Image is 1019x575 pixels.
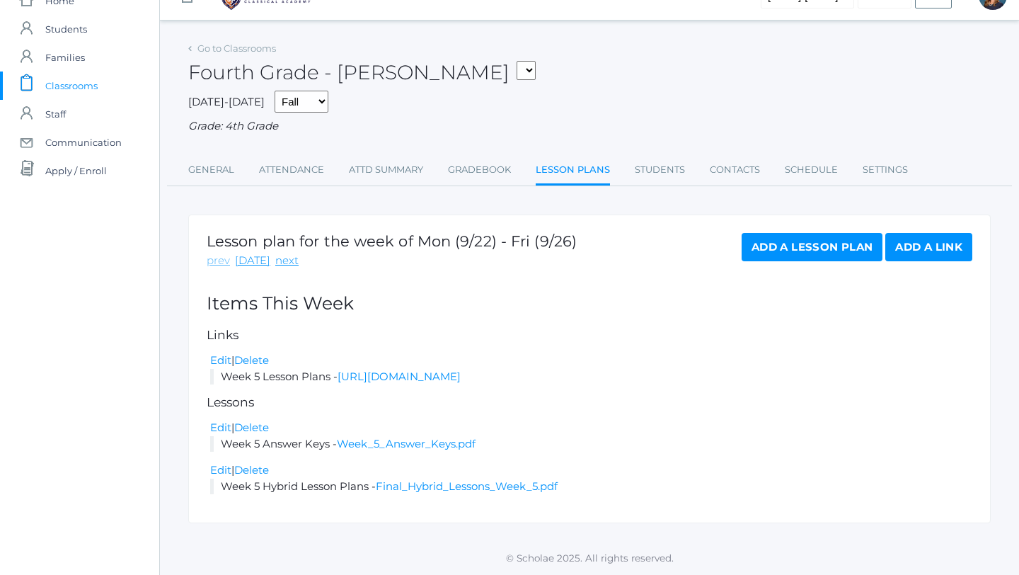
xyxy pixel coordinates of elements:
[337,437,476,450] a: Week_5_Answer_Keys.pdf
[188,118,991,135] div: Grade: 4th Grade
[536,156,610,186] a: Lesson Plans
[188,156,234,184] a: General
[234,421,269,434] a: Delete
[210,421,231,434] a: Edit
[710,156,760,184] a: Contacts
[210,436,972,452] li: Week 5 Answer Keys -
[188,62,536,84] h2: Fourth Grade - [PERSON_NAME]
[275,253,299,269] a: next
[45,15,87,43] span: Students
[635,156,685,184] a: Students
[210,462,972,479] div: |
[207,329,972,342] h5: Links
[45,156,107,185] span: Apply / Enroll
[207,253,230,269] a: prev
[234,463,269,477] a: Delete
[207,396,972,409] h5: Lessons
[160,551,1019,565] p: © Scholae 2025. All rights reserved.
[207,294,972,314] h2: Items This Week
[45,43,85,72] span: Families
[349,156,423,184] a: Attd Summary
[45,72,98,100] span: Classrooms
[188,95,265,108] span: [DATE]-[DATE]
[259,156,324,184] a: Attendance
[197,42,276,54] a: Go to Classrooms
[376,479,558,493] a: Final_Hybrid_Lessons_Week_5.pdf
[45,128,122,156] span: Communication
[863,156,908,184] a: Settings
[785,156,838,184] a: Schedule
[448,156,511,184] a: Gradebook
[207,233,577,249] h1: Lesson plan for the week of Mon (9/22) - Fri (9/26)
[885,233,972,261] a: Add a Link
[210,463,231,477] a: Edit
[45,100,66,128] span: Staff
[235,253,270,269] a: [DATE]
[210,420,972,436] div: |
[210,353,972,369] div: |
[210,369,972,385] li: Week 5 Lesson Plans -
[210,353,231,367] a: Edit
[210,479,972,495] li: Week 5 Hybrid Lesson Plans -
[742,233,882,261] a: Add a Lesson Plan
[338,370,461,383] a: [URL][DOMAIN_NAME]
[234,353,269,367] a: Delete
